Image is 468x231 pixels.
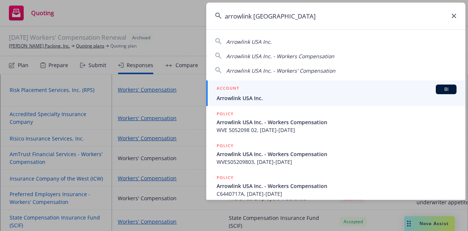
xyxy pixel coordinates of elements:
span: Arrowlink USA Inc. - Workers Compensation [217,150,457,158]
a: ACCOUNTBIArrowlink USA Inc. [206,80,465,106]
span: Arrowlink USA Inc. - Workers Compensation [226,53,334,60]
span: Arrowlink USA Inc. [226,38,272,45]
h5: POLICY [217,110,234,118]
span: WVE 5052098 02, [DATE]-[DATE] [217,126,457,134]
h5: ACCOUNT [217,85,239,93]
a: POLICYArrowlink USA Inc. - Workers CompensationWVE505209803, [DATE]-[DATE] [206,138,465,170]
span: BI [439,86,454,93]
span: Arrowlink USA Inc. [217,94,457,102]
span: Arrowlink USA Inc. - Workers' Compensation [226,67,335,74]
h5: POLICY [217,174,234,181]
span: C6440717A, [DATE]-[DATE] [217,190,457,198]
a: POLICYArrowlink USA Inc. - Workers CompensationWVE 5052098 02, [DATE]-[DATE] [206,106,465,138]
input: Search... [206,3,465,29]
h5: POLICY [217,142,234,149]
a: POLICYArrowlink USA Inc. - Workers CompensationC6440717A, [DATE]-[DATE] [206,170,465,202]
span: Arrowlink USA Inc. - Workers Compensation [217,118,457,126]
span: Arrowlink USA Inc. - Workers Compensation [217,182,457,190]
span: WVE505209803, [DATE]-[DATE] [217,158,457,166]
